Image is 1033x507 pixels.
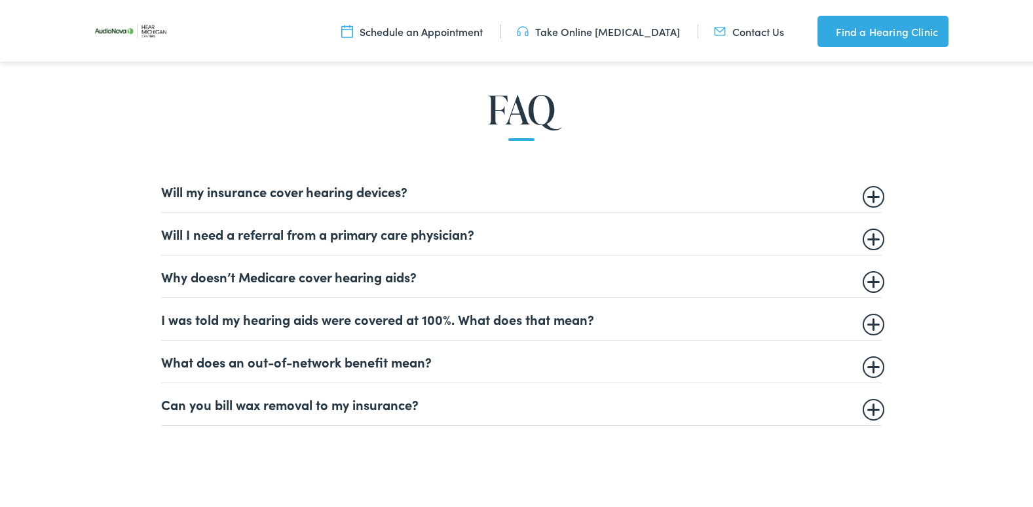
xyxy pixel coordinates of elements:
summary: Can you bill wax removal to my insurance? [161,394,882,409]
img: utility icon [341,22,353,36]
a: Contact Us [714,22,784,36]
a: Schedule an Appointment [341,22,483,36]
h2: FAQ [50,85,992,128]
summary: I was told my hearing aids were covered at 100%. What does that mean? [161,309,882,324]
img: utility icon [517,22,529,36]
summary: Why doesn’t Medicare cover hearing aids? [161,266,882,282]
a: Find a Hearing Clinic [817,13,948,45]
summary: Will my insurance cover hearing devices? [161,181,882,197]
a: Take Online [MEDICAL_DATA] [517,22,680,36]
summary: Will I need a referral from a primary care physician? [161,223,882,239]
img: utility icon [817,21,829,37]
summary: What does an out-of-network benefit mean? [161,351,882,367]
img: utility icon [714,22,726,36]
